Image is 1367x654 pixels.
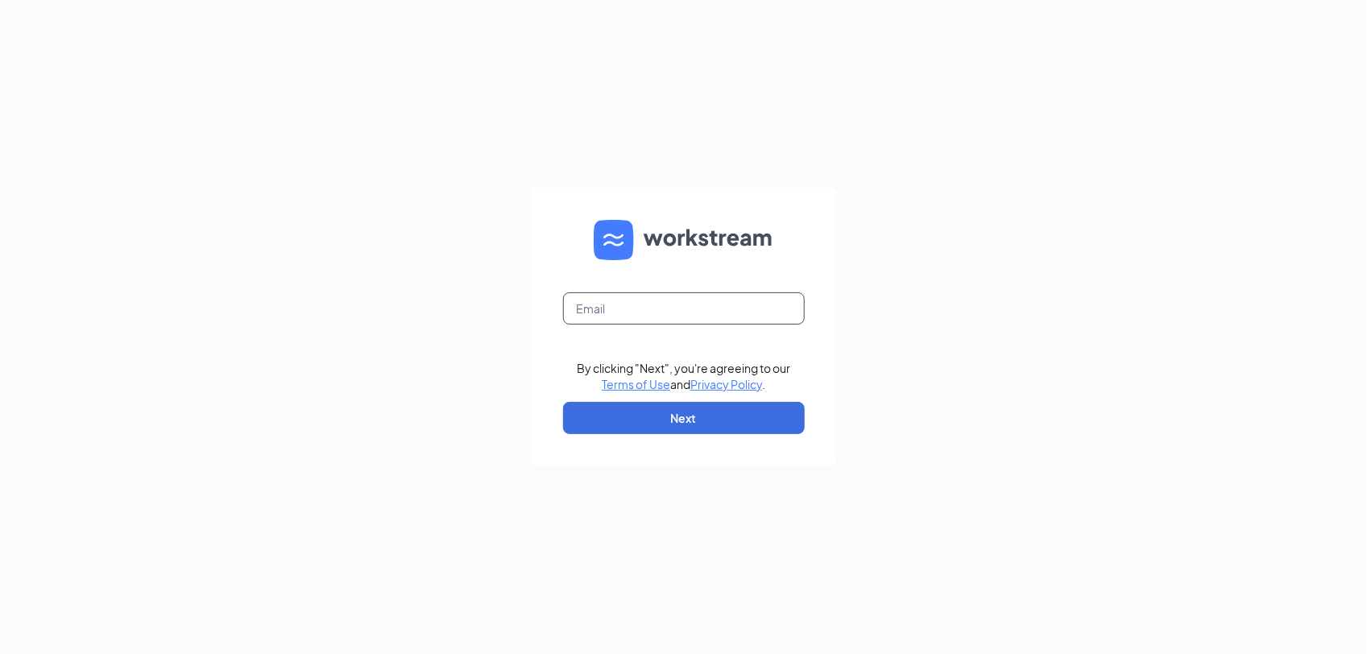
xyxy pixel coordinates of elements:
[563,402,805,434] button: Next
[563,292,805,325] input: Email
[594,220,774,260] img: WS logo and Workstream text
[602,377,670,391] a: Terms of Use
[577,360,790,392] div: By clicking "Next", you're agreeing to our and .
[690,377,762,391] a: Privacy Policy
